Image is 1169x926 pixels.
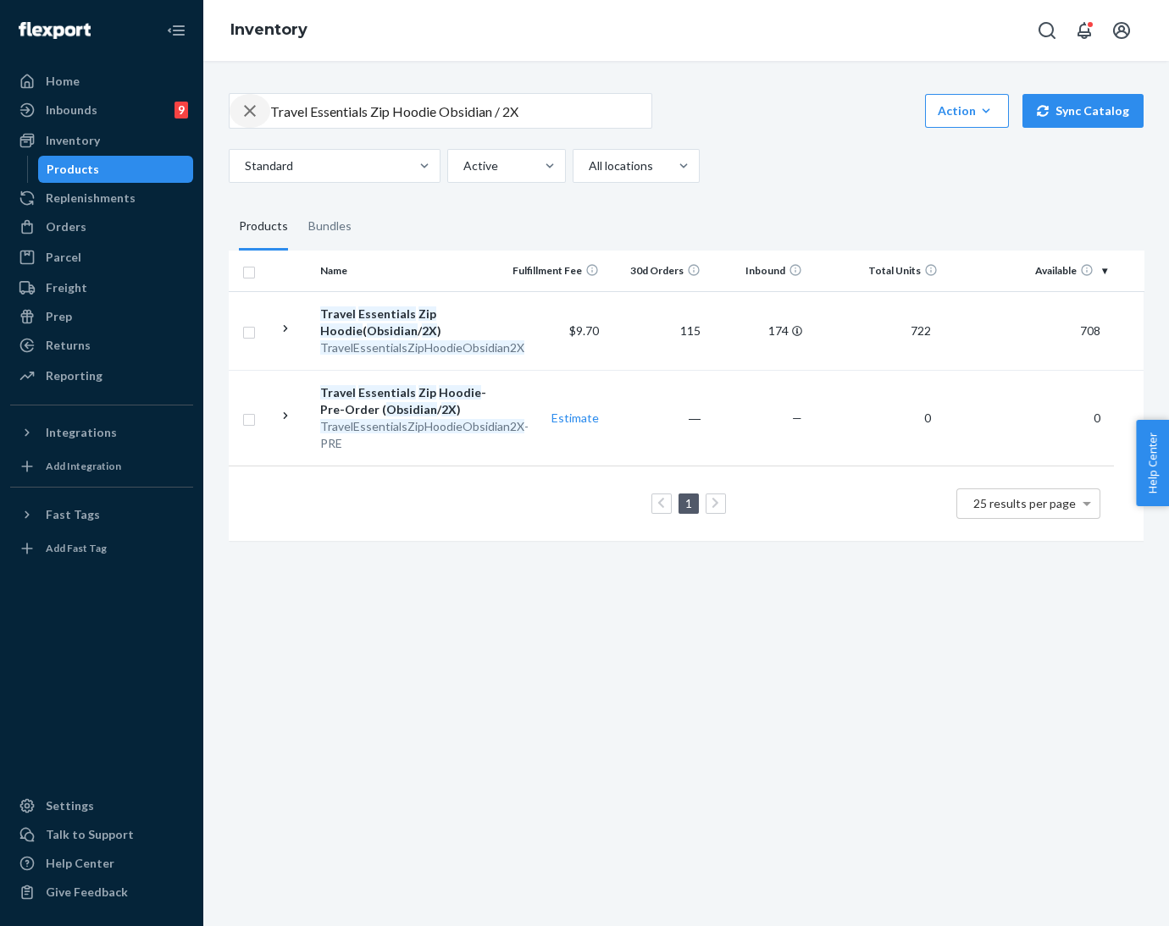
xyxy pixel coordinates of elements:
span: 708 [1073,323,1107,338]
em: Hoodie [320,323,363,338]
button: Open Search Box [1030,14,1064,47]
div: Fast Tags [46,506,100,523]
a: Returns [10,332,193,359]
input: All locations [587,157,589,174]
a: Add Fast Tag [10,535,193,562]
a: Settings [10,792,193,819]
a: Parcel [10,244,193,271]
span: 722 [904,323,938,338]
a: Estimate [551,411,599,425]
a: Home [10,68,193,95]
em: Zip [418,385,436,400]
a: Products [38,156,194,183]
div: Prep [46,308,72,325]
ol: breadcrumbs [217,6,321,55]
div: Inventory [46,132,100,149]
div: Home [46,73,80,90]
div: ( / ) [320,306,497,339]
em: Hoodie [439,385,481,400]
div: Inbounds [46,102,97,119]
div: Orders [46,218,86,235]
em: Travel [320,306,356,321]
em: Obsidian [367,323,418,338]
input: Search inventory by name or sku [270,94,651,128]
div: Freight [46,279,87,296]
th: Total Units [809,251,945,291]
div: Integrations [46,424,117,441]
img: Flexport logo [19,22,91,39]
em: 2X [441,402,457,416]
a: Talk to Support [10,821,193,848]
div: Bundles [308,203,352,251]
a: Freight [10,274,193,301]
a: Inbounds9 [10,96,193,124]
div: Help Center [46,855,114,872]
a: Page 1 is your current page [682,496,695,510]
a: Replenishments [10,185,193,212]
div: Give Feedback [46,884,128,901]
em: 2X [422,323,437,338]
button: Integrations [10,419,193,446]
td: ― [606,370,707,466]
td: 174 [707,291,809,370]
th: 30d Orders [606,251,707,291]
div: 9 [175,102,188,119]
button: Give Feedback [10,879,193,906]
em: Obsidian [386,402,437,416]
th: Name [313,251,504,291]
div: - Pre-Order ( / ) [320,384,497,418]
input: Standard [243,157,245,174]
th: Inbound [707,251,809,291]
div: Products [239,203,288,251]
div: Parcel [46,249,81,266]
span: $9.70 [569,323,599,338]
button: Fast Tags [10,501,193,528]
span: 25 results per page [973,496,1076,510]
div: Products [47,161,99,178]
div: Returns [46,337,91,354]
div: Add Fast Tag [46,541,107,555]
a: Help Center [10,850,193,877]
em: TravelEssentialsZipHoodieObsidian2X [320,419,524,433]
a: Orders [10,213,193,240]
em: Essentials [358,385,416,400]
div: Action [938,102,996,119]
button: Open notifications [1067,14,1101,47]
button: Sync Catalog [1022,94,1144,128]
td: 115 [606,291,707,370]
a: Inventory [230,20,307,39]
a: Prep [10,303,193,330]
div: Talk to Support [46,826,134,843]
div: Replenishments [46,190,136,207]
em: Zip [418,306,436,321]
em: Essentials [358,306,416,321]
em: Travel [320,385,356,400]
div: Settings [46,797,94,814]
button: Open account menu [1105,14,1139,47]
a: Reporting [10,362,193,389]
div: Reporting [46,367,102,384]
button: Help Center [1136,420,1169,506]
button: Close Navigation [159,14,193,47]
span: — [792,411,802,425]
th: Fulfillment Fee [504,251,606,291]
div: Add Integration [46,459,121,473]
a: Inventory [10,127,193,154]
a: Add Integration [10,453,193,480]
span: 0 [1087,411,1107,425]
em: TravelEssentialsZipHoodieObsidian2X [320,340,524,355]
div: -PRE [320,418,497,452]
button: Action [925,94,1009,128]
input: Active [462,157,463,174]
span: 0 [917,411,938,425]
th: Available [945,251,1114,291]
